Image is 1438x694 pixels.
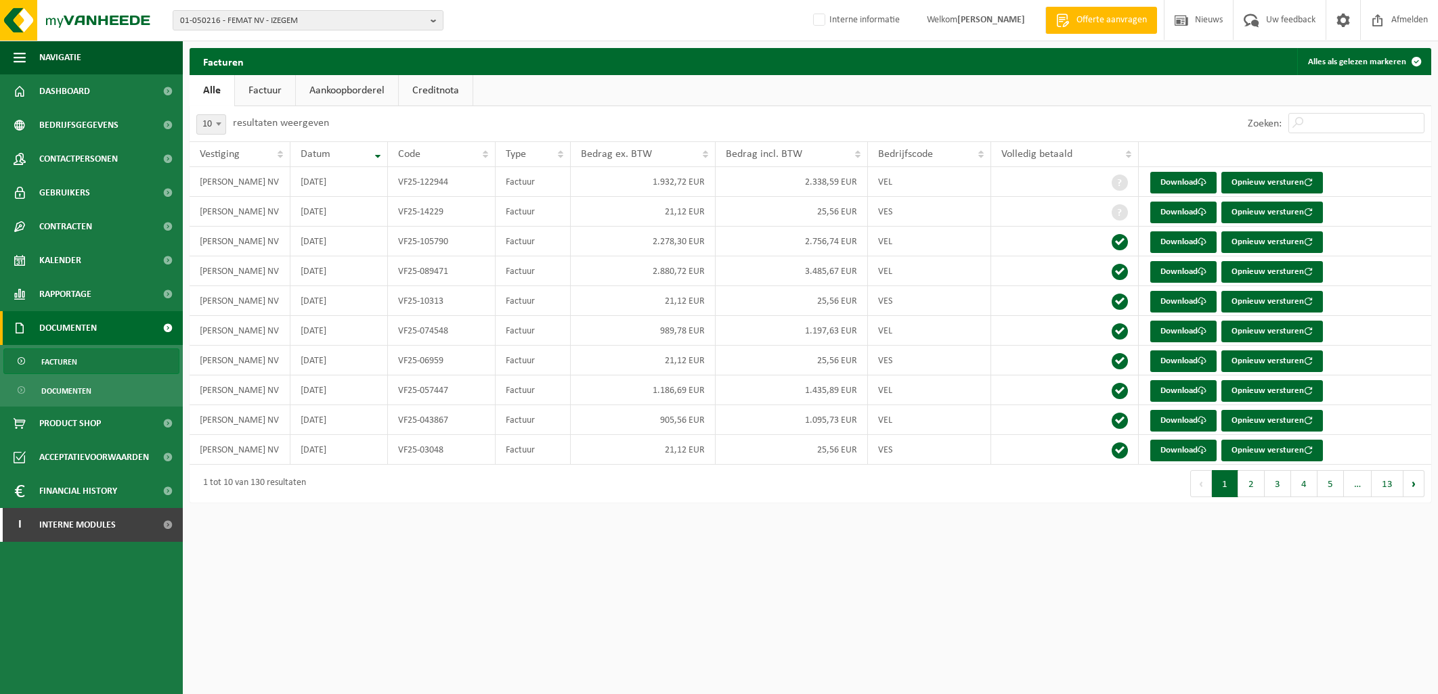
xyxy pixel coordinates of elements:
[496,286,571,316] td: Factuur
[39,142,118,176] span: Contactpersonen
[290,435,388,465] td: [DATE]
[290,375,388,405] td: [DATE]
[290,316,388,346] td: [DATE]
[716,435,868,465] td: 25,56 EUR
[39,41,81,74] span: Navigatie
[290,405,388,435] td: [DATE]
[1221,261,1323,283] button: Opnieuw versturen
[1248,118,1282,129] label: Zoeken:
[39,108,118,142] span: Bedrijfsgegevens
[716,227,868,256] td: 2.756,74 EUR
[1403,470,1424,497] button: Next
[173,10,443,30] button: 01-050216 - FEMAT NV - IZEGEM
[716,286,868,316] td: 25,56 EUR
[290,346,388,375] td: [DATE]
[197,115,225,134] span: 10
[957,15,1025,25] strong: [PERSON_NAME]
[716,256,868,286] td: 3.485,67 EUR
[506,149,526,160] span: Type
[388,316,496,346] td: VF25-074548
[235,75,295,106] a: Factuur
[1150,291,1217,313] a: Download
[398,149,420,160] span: Code
[39,176,90,210] span: Gebruikers
[571,405,716,435] td: 905,56 EUR
[571,316,716,346] td: 989,78 EUR
[1221,380,1323,402] button: Opnieuw versturen
[571,197,716,227] td: 21,12 EUR
[190,405,290,435] td: [PERSON_NAME] NV
[200,149,240,160] span: Vestiging
[716,197,868,227] td: 25,56 EUR
[1221,440,1323,461] button: Opnieuw versturen
[388,197,496,227] td: VF25-14229
[571,435,716,465] td: 21,12 EUR
[290,227,388,256] td: [DATE]
[388,346,496,375] td: VF25-06959
[39,440,149,474] span: Acceptatievoorwaarden
[39,508,116,542] span: Interne modules
[3,348,179,374] a: Facturen
[1221,350,1323,372] button: Opnieuw versturen
[716,316,868,346] td: 1.197,63 EUR
[496,405,571,435] td: Factuur
[290,256,388,286] td: [DATE]
[868,286,991,316] td: VES
[290,286,388,316] td: [DATE]
[1265,470,1291,497] button: 3
[1150,261,1217,283] a: Download
[1221,231,1323,253] button: Opnieuw versturen
[39,311,97,345] span: Documenten
[571,256,716,286] td: 2.880,72 EUR
[1221,172,1323,193] button: Opnieuw versturen
[496,435,571,465] td: Factuur
[39,474,117,508] span: Financial History
[233,118,329,129] label: resultaten weergeven
[496,167,571,197] td: Factuur
[388,435,496,465] td: VF25-03048
[290,167,388,197] td: [DATE]
[388,256,496,286] td: VF25-089471
[301,149,330,160] span: Datum
[296,75,398,106] a: Aankoopborderel
[716,375,868,405] td: 1.435,89 EUR
[496,375,571,405] td: Factuur
[39,407,101,440] span: Product Shop
[39,277,91,311] span: Rapportage
[878,149,933,160] span: Bedrijfscode
[388,405,496,435] td: VF25-043867
[571,346,716,375] td: 21,12 EUR
[581,149,652,160] span: Bedrag ex. BTW
[716,405,868,435] td: 1.095,73 EUR
[868,346,991,375] td: VES
[1372,470,1403,497] button: 13
[290,197,388,227] td: [DATE]
[190,256,290,286] td: [PERSON_NAME] NV
[388,375,496,405] td: VF25-057447
[1317,470,1344,497] button: 5
[196,114,226,135] span: 10
[868,256,991,286] td: VEL
[41,378,91,404] span: Documenten
[39,74,90,108] span: Dashboard
[868,405,991,435] td: VEL
[190,346,290,375] td: [PERSON_NAME] NV
[39,210,92,244] span: Contracten
[180,11,425,31] span: 01-050216 - FEMAT NV - IZEGEM
[868,375,991,405] td: VEL
[190,435,290,465] td: [PERSON_NAME] NV
[1073,14,1150,27] span: Offerte aanvragen
[1150,231,1217,253] a: Download
[41,349,77,375] span: Facturen
[196,471,306,496] div: 1 tot 10 van 130 resultaten
[1150,202,1217,223] a: Download
[868,435,991,465] td: VES
[716,346,868,375] td: 25,56 EUR
[496,256,571,286] td: Factuur
[726,149,802,160] span: Bedrag incl. BTW
[1238,470,1265,497] button: 2
[1221,202,1323,223] button: Opnieuw versturen
[571,286,716,316] td: 21,12 EUR
[571,167,716,197] td: 1.932,72 EUR
[190,375,290,405] td: [PERSON_NAME] NV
